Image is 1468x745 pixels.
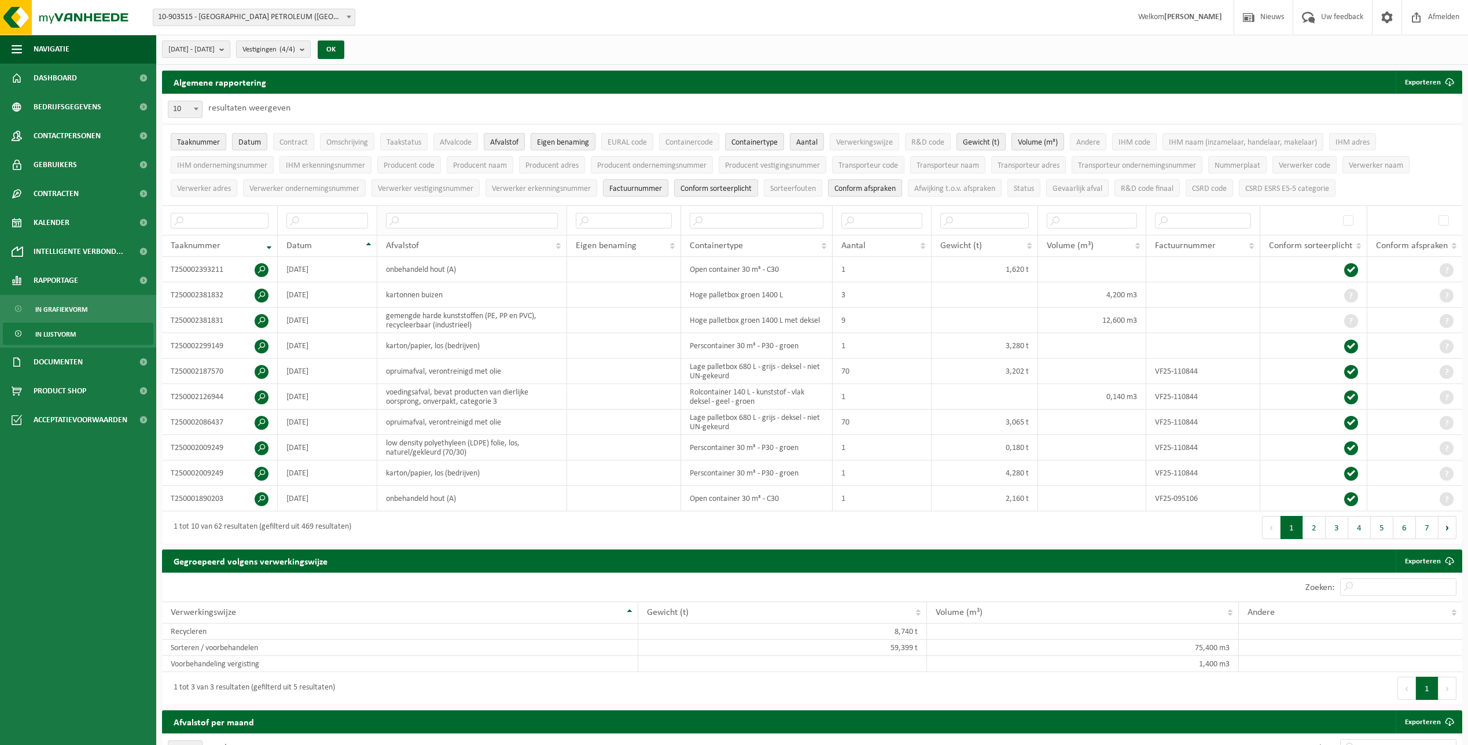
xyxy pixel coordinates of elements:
[377,282,567,308] td: kartonnen buizen
[34,150,77,179] span: Gebruikers
[1046,179,1109,197] button: Gevaarlijk afval : Activate to sort
[1164,13,1222,21] strong: [PERSON_NAME]
[484,133,525,150] button: AfvalstofAfvalstof: Activate to sort
[1342,156,1410,174] button: Verwerker naamVerwerker naam: Activate to sort
[278,333,377,359] td: [DATE]
[911,138,944,147] span: R&D code
[910,156,985,174] button: Transporteur naamTransporteur naam: Activate to sort
[1371,516,1393,539] button: 5
[162,549,339,572] h2: Gegroepeerd volgens verwerkingswijze
[377,384,567,410] td: voedingsafval, bevat producten van dierlijke oorsprong, onverpakt, categorie 3
[932,486,1038,511] td: 2,160 t
[681,384,833,410] td: Rolcontainer 140 L - kunststof - vlak deksel - geel - groen
[1305,583,1334,592] label: Zoeken:
[833,308,932,333] td: 9
[162,486,278,511] td: T250001890203
[34,64,77,93] span: Dashboard
[833,410,932,435] td: 70
[1396,71,1461,94] button: Exporteren
[242,41,295,58] span: Vestigingen
[601,133,653,150] button: EURAL codeEURAL code: Activate to sort
[908,179,1002,197] button: Afwijking t.o.v. afsprakenAfwijking t.o.v. afspraken: Activate to sort
[963,138,999,147] span: Gewicht (t)
[833,486,932,511] td: 1
[490,138,518,147] span: Afvalstof
[927,656,1239,672] td: 1,400 m3
[153,9,355,26] span: 10-903515 - KUWAIT PETROLEUM (BELGIUM) NV - ANTWERPEN
[236,40,311,58] button: Vestigingen(4/4)
[279,138,308,147] span: Contract
[279,156,371,174] button: IHM erkenningsnummerIHM erkenningsnummer: Activate to sort
[278,486,377,511] td: [DATE]
[932,460,1038,486] td: 4,280 t
[838,161,898,170] span: Transporteur code
[377,333,567,359] td: karton/papier, los (bedrijven)
[1269,241,1352,250] span: Conform sorteerplicht
[286,241,312,250] span: Datum
[171,608,236,617] span: Verwerkingswijze
[171,241,220,250] span: Taaknummer
[833,282,932,308] td: 3
[681,359,833,384] td: Lage palletbox 680 L - grijs - deksel - niet UN-gekeurd
[576,241,636,250] span: Eigen benaming
[681,460,833,486] td: Perscontainer 30 m³ - P30 - groen
[162,40,230,58] button: [DATE] - [DATE]
[603,179,668,197] button: FactuurnummerFactuurnummer: Activate to sort
[380,133,428,150] button: TaakstatusTaakstatus: Activate to sort
[1038,282,1146,308] td: 4,200 m3
[1121,185,1173,193] span: R&D code finaal
[377,460,567,486] td: karton/papier, los (bedrijven)
[681,435,833,460] td: Perscontainer 30 m³ - P30 - groen
[1272,156,1337,174] button: Verwerker codeVerwerker code: Activate to sort
[168,101,202,117] span: 10
[153,9,355,25] span: 10-903515 - KUWAIT PETROLEUM (BELGIUM) NV - ANTWERPEN
[927,640,1239,656] td: 75,400 m3
[1119,138,1150,147] span: IHM code
[34,121,101,150] span: Contactpersonen
[171,179,237,197] button: Verwerker adresVerwerker adres: Activate to sort
[1070,133,1106,150] button: AndereAndere: Activate to sort
[1349,161,1403,170] span: Verwerker naam
[378,185,473,193] span: Verwerker vestigingsnummer
[681,410,833,435] td: Lage palletbox 680 L - grijs - deksel - niet UN-gekeurd
[1393,516,1416,539] button: 6
[914,185,995,193] span: Afwijking t.o.v. afspraken
[932,257,1038,282] td: 1,620 t
[841,241,866,250] span: Aantal
[1146,359,1260,384] td: VF25-110844
[278,282,377,308] td: [DATE]
[834,185,896,193] span: Conform afspraken
[34,405,127,434] span: Acceptatievoorwaarden
[371,179,480,197] button: Verwerker vestigingsnummerVerwerker vestigingsnummer: Activate to sort
[525,161,579,170] span: Producent adres
[387,138,421,147] span: Taakstatus
[162,282,278,308] td: T250002381832
[1239,179,1335,197] button: CSRD ESRS E5-5 categorieCSRD ESRS E5-5 categorie: Activate to sort
[940,241,982,250] span: Gewicht (t)
[1014,185,1034,193] span: Status
[719,156,826,174] button: Producent vestigingsnummerProducent vestigingsnummer: Activate to sort
[1329,133,1376,150] button: IHM adresIHM adres: Activate to sort
[836,138,893,147] span: Verwerkingswijze
[168,678,335,699] div: 1 tot 3 van 3 resultaten (gefilterd uit 5 resultaten)
[232,133,267,150] button: DatumDatum: Activate to sort
[1146,435,1260,460] td: VF25-110844
[1215,161,1260,170] span: Nummerplaat
[278,359,377,384] td: [DATE]
[597,161,707,170] span: Producent ondernemingsnummer
[681,308,833,333] td: Hoge palletbox groen 1400 L met deksel
[731,138,778,147] span: Containertype
[278,460,377,486] td: [DATE]
[3,323,153,345] a: In lijstvorm
[1038,384,1146,410] td: 0,140 m3
[638,624,928,640] td: 8,740 t
[34,208,69,237] span: Kalender
[34,266,78,295] span: Rapportage
[377,486,567,511] td: onbehandeld hout (A)
[659,133,719,150] button: ContainercodeContainercode: Activate to sort
[162,257,278,282] td: T250002393211
[278,257,377,282] td: [DATE]
[531,133,595,150] button: Eigen benamingEigen benaming: Activate to sort
[377,156,441,174] button: Producent codeProducent code: Activate to sort
[1438,516,1456,539] button: Next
